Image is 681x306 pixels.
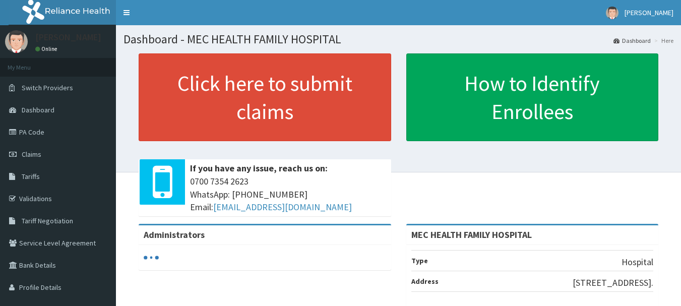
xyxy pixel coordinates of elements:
img: User Image [5,30,28,53]
a: Online [35,45,59,52]
span: [PERSON_NAME] [625,8,673,17]
span: Switch Providers [22,83,73,92]
b: Address [411,277,439,286]
span: Tariffs [22,172,40,181]
a: [EMAIL_ADDRESS][DOMAIN_NAME] [213,201,352,213]
b: Administrators [144,229,205,240]
img: User Image [606,7,618,19]
h1: Dashboard - MEC HEALTH FAMILY HOSPITAL [123,33,673,46]
p: [PERSON_NAME] [35,33,101,42]
span: Dashboard [22,105,54,114]
svg: audio-loading [144,250,159,265]
span: Claims [22,150,41,159]
a: Dashboard [613,36,651,45]
b: Type [411,256,428,265]
li: Here [652,36,673,45]
a: Click here to submit claims [139,53,391,141]
strong: MEC HEALTH FAMILY HOSPITAL [411,229,532,240]
p: Hospital [622,256,653,269]
b: If you have any issue, reach us on: [190,162,328,174]
a: How to Identify Enrollees [406,53,659,141]
span: Tariff Negotiation [22,216,73,225]
p: [STREET_ADDRESS]. [573,276,653,289]
span: 0700 7354 2623 WhatsApp: [PHONE_NUMBER] Email: [190,175,386,214]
